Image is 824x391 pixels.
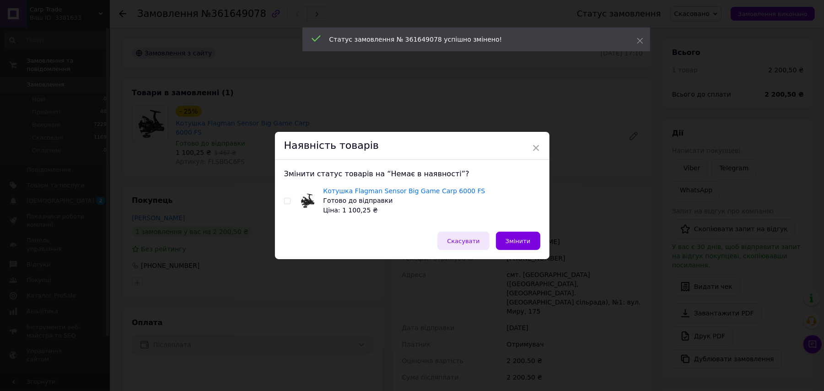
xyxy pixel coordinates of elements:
[284,169,540,179] div: Змінити статус товарів на “Немає в наявності”?
[447,238,479,244] span: Скасувати
[323,206,485,215] div: Ціна: 1 100,25 ₴
[437,232,489,250] button: Скасувати
[323,187,485,195] a: Котушка Flagman Sensor Big Game Carp 6000 FS
[532,140,540,156] span: ×
[506,238,531,244] span: Змінити
[323,196,485,206] div: Готово до відправки
[275,132,549,160] div: Наявність товарів
[496,232,540,250] button: Змінити
[329,35,614,44] div: Статус замовлення № 361649078 успішно змінено!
